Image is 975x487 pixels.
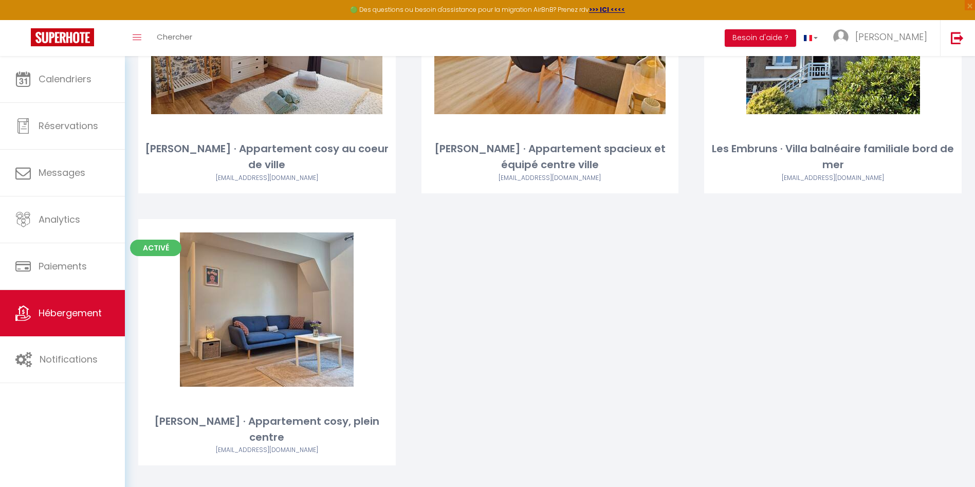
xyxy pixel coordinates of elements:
span: Hébergement [39,306,102,319]
div: [PERSON_NAME] · Appartement cosy, plein centre [138,413,396,446]
span: Messages [39,166,85,179]
div: Airbnb [138,173,396,183]
img: ... [833,29,849,45]
div: Airbnb [704,173,962,183]
span: Réservations [39,119,98,132]
div: [PERSON_NAME] · Appartement cosy au coeur de ville [138,141,396,173]
div: [PERSON_NAME] · Appartement spacieux et équipé centre ville [421,141,679,173]
span: Analytics [39,213,80,226]
a: ... [PERSON_NAME] [825,20,940,56]
a: Chercher [149,20,200,56]
span: Notifications [40,353,98,366]
span: [PERSON_NAME] [855,30,927,43]
button: Besoin d'aide ? [725,29,796,47]
img: Super Booking [31,28,94,46]
span: Calendriers [39,73,91,85]
span: Paiements [39,260,87,273]
div: Les Embruns · Villa balnéaire familiale bord de mer [704,141,962,173]
div: Airbnb [138,445,396,455]
div: Airbnb [421,173,679,183]
a: >>> ICI <<<< [589,5,625,14]
span: Activé [130,240,181,256]
img: logout [951,31,964,44]
span: Chercher [157,31,192,42]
